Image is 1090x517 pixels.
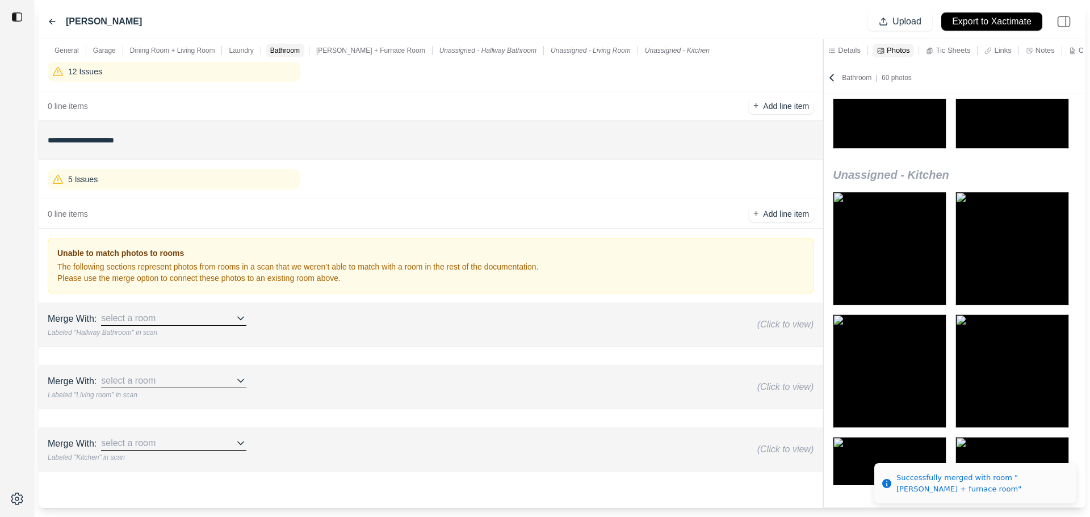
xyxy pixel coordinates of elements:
[270,46,300,55] p: Bathroom
[892,15,921,28] p: Upload
[994,45,1011,55] p: Links
[833,167,1076,183] h3: Unassigned - Kitchen
[130,46,215,55] p: Dining Room + Living Room
[941,12,1042,31] button: Export to Xactimate
[887,45,909,55] p: Photos
[833,192,946,305] img: 687aa20d7291dc30ca1a69e5_Kitchen_90_0_0.png
[763,100,809,112] p: Add line item
[757,318,814,331] div: (Click to view)
[48,100,88,112] p: 0 line items
[753,207,758,220] p: +
[763,208,809,220] p: Add line item
[749,206,814,222] button: +Add line item
[316,46,425,55] p: [PERSON_NAME] + Furnace Room
[952,15,1032,28] p: Export to Xactimate
[955,314,1069,428] img: 687aa20d7291dc30ca1a69e5_Kitchen_90_270_0.png
[439,46,536,55] p: Unassigned - Hallway Bathroom
[882,74,912,82] span: 60 photos
[11,11,23,23] img: toggle sidebar
[749,98,814,114] button: +Add line item
[93,46,116,55] p: Garage
[57,247,538,259] h3: Unable to match photos to rooms
[57,272,538,284] p: Please use the merge option to connect these photos to an existing room above.
[753,99,758,112] p: +
[757,443,814,456] div: (Click to view)
[48,375,97,388] div: Merge With:
[101,312,156,325] span: select a room
[101,436,156,450] span: select a room
[48,208,88,220] p: 0 line items
[229,46,253,55] p: Laundry
[1035,45,1055,55] p: Notes
[66,15,142,28] label: [PERSON_NAME]
[101,374,156,388] span: select a room
[842,73,912,82] p: Bathroom
[645,46,710,55] p: Unassigned - Kitchen
[68,174,98,185] p: 5 Issues
[48,390,246,400] div: Labeled "Living room" in scan
[57,261,538,272] p: The following sections represent photos from rooms in a scan that we weren’t able to match with a...
[68,66,102,77] p: 12 Issues
[838,45,861,55] p: Details
[833,314,946,428] img: 687aa20d7291dc30ca1a69e5_Kitchen_90_180_0.png
[48,312,97,326] div: Merge With:
[955,192,1069,305] img: 687aa20d7291dc30ca1a69e5_Kitchen_90_90_0.png
[1051,9,1076,34] img: right-panel.svg
[757,380,814,394] div: (Click to view)
[48,437,97,451] div: Merge With:
[896,472,1067,494] div: Successfully merged with room "[PERSON_NAME] + furnace room"
[54,46,79,55] p: General
[936,45,970,55] p: Tic Sheets
[868,12,932,31] button: Upload
[48,453,246,462] div: Labeled "Kitchen" in scan
[48,328,246,337] div: Labeled "Hallway Bathroom" in scan
[551,46,631,55] p: Unassigned - Living Room
[871,74,882,82] span: |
